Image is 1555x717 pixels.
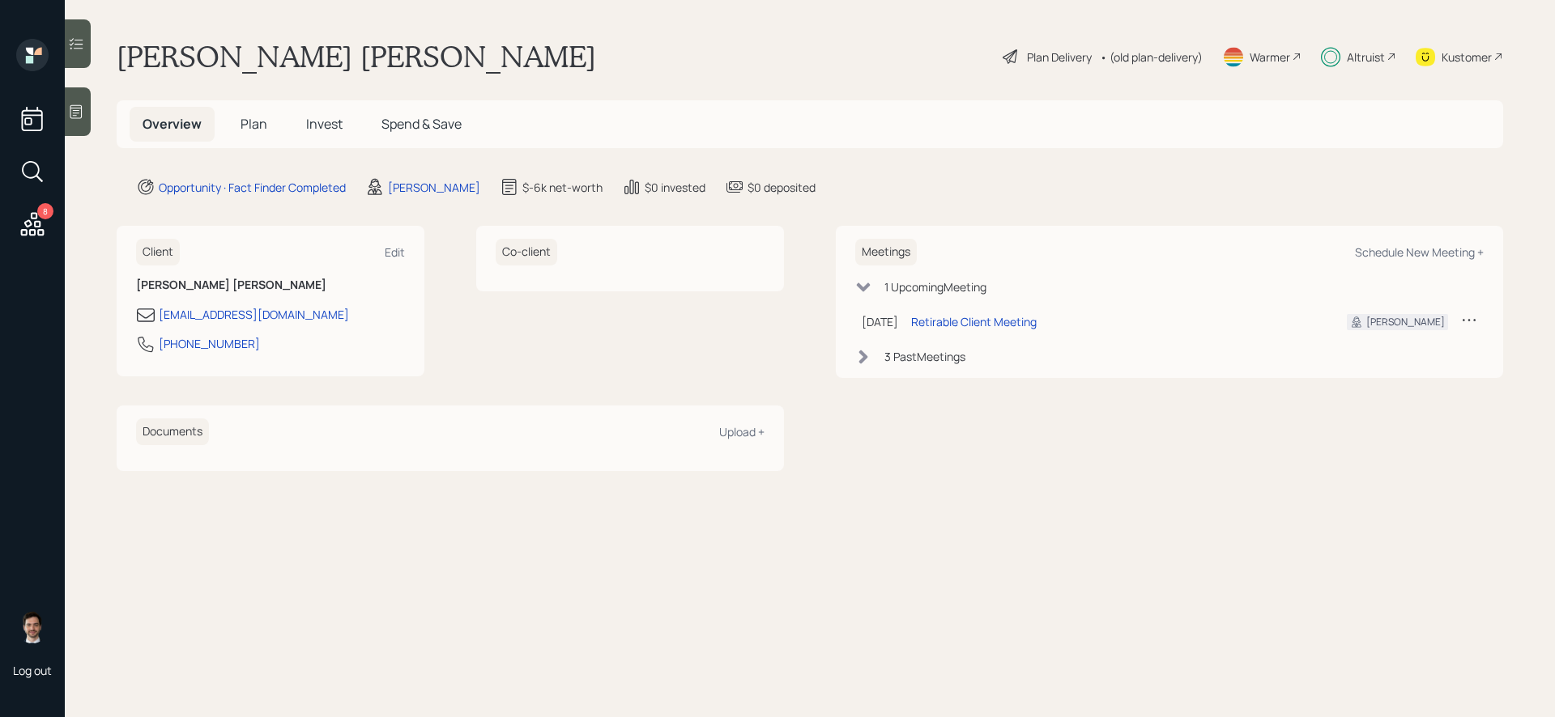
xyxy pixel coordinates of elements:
div: • (old plan-delivery) [1100,49,1203,66]
div: 3 Past Meeting s [884,348,965,365]
span: Invest [306,115,343,133]
span: Overview [143,115,202,133]
img: jonah-coleman-headshot.png [16,611,49,643]
div: Edit [385,244,405,260]
div: $0 deposited [748,179,816,196]
h6: Documents [136,418,209,445]
div: Schedule New Meeting + [1355,244,1484,260]
div: Retirable Client Meeting [911,313,1037,330]
h6: Co-client [496,239,557,265]
div: [PERSON_NAME] [388,179,480,196]
div: 1 Upcoming Meeting [884,278,986,295]
div: Opportunity · Fact Finder Completed [159,179,346,196]
h6: Client [136,239,180,265]
div: [DATE] [862,313,898,330]
span: Spend & Save [381,115,462,133]
div: Log out [13,663,52,678]
div: Altruist [1347,49,1385,66]
h6: [PERSON_NAME] [PERSON_NAME] [136,278,405,292]
div: $-6k net-worth [522,179,603,196]
div: [PERSON_NAME] [1366,315,1445,329]
div: 8 [37,203,53,219]
div: Warmer [1250,49,1290,66]
h1: [PERSON_NAME] [PERSON_NAME] [117,39,596,74]
div: Plan Delivery [1027,49,1092,66]
div: [PHONE_NUMBER] [159,335,260,352]
h6: Meetings [855,239,917,265]
div: Upload + [719,424,765,439]
span: Plan [241,115,267,133]
div: Kustomer [1442,49,1492,66]
div: [EMAIL_ADDRESS][DOMAIN_NAME] [159,306,349,323]
div: $0 invested [645,179,705,196]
